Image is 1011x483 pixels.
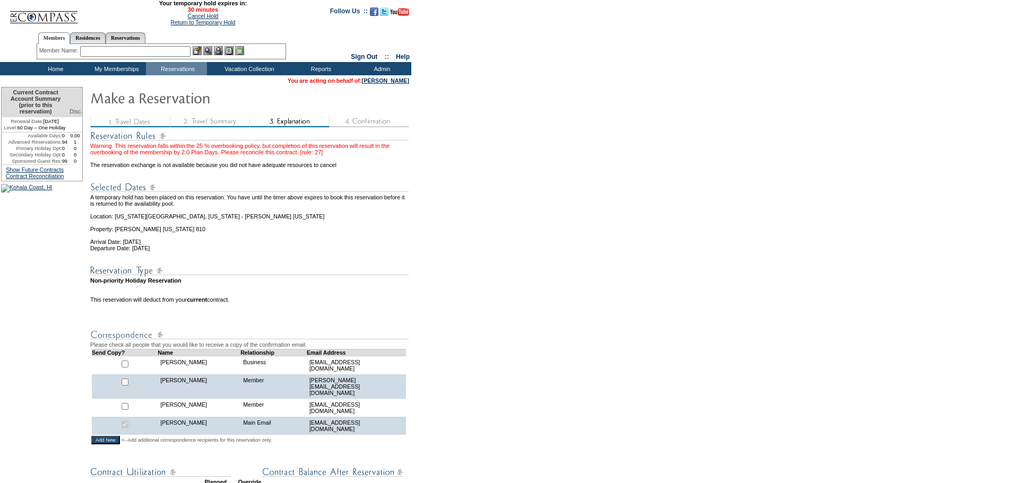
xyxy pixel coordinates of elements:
[158,356,240,374] td: [PERSON_NAME]
[2,125,68,133] td: 60 Day – One Holiday
[122,437,272,443] span: <--Add additional correspondence recipients for this reservation only.
[2,145,62,152] td: Primary Holiday Opt:
[187,13,218,19] a: Cancel Hold
[307,399,406,417] td: [EMAIL_ADDRESS][DOMAIN_NAME]
[240,356,307,374] td: Business
[6,166,64,173] a: Show Future Contracts
[68,152,82,158] td: 0
[362,77,409,84] a: [PERSON_NAME]
[90,296,410,303] td: This reservation will deduct from your contract.
[330,6,368,19] td: Follow Us ::
[2,117,68,125] td: [DATE]
[249,116,329,127] img: step3_state2.gif
[70,32,106,43] a: Residences
[390,8,409,16] img: Subscribe to our YouTube Channel
[380,7,388,16] img: Follow us on Twitter
[90,245,410,251] td: Departure Date: [DATE]
[68,145,82,152] td: 0
[2,87,68,117] td: Current Contract Account Summary (prior to this reservation)
[203,46,212,55] img: View
[2,139,62,145] td: Advanced Reservations:
[38,32,71,44] a: Members
[329,116,409,127] img: step4_state1.gif
[240,349,307,356] td: Relationship
[90,264,409,277] img: Reservation Type
[307,374,406,399] td: [PERSON_NAME][EMAIL_ADDRESS][DOMAIN_NAME]
[9,2,78,24] img: Compass Home
[90,232,410,245] td: Arrival Date: [DATE]
[68,158,82,164] td: 0
[224,46,234,55] img: Reservations
[24,62,85,75] td: Home
[39,46,80,55] div: Member Name:
[68,133,82,139] td: 0.00
[390,11,409,17] a: Subscribe to our YouTube Channel
[90,129,409,143] img: subTtlResRules.gif
[6,173,64,179] a: Contract Reconciliation
[91,436,120,444] input: Add New
[262,466,403,479] img: Contract Balance After Reservation
[351,53,377,60] a: Sign Out
[385,53,389,60] span: ::
[62,139,68,145] td: 94
[396,53,410,60] a: Help
[90,155,410,168] td: The reservation exchange is not available because you did not have adequate resources to cancel
[90,116,170,127] img: step1_state3.gif
[62,133,68,139] td: 0
[307,417,406,435] td: [EMAIL_ADDRESS][DOMAIN_NAME]
[207,62,289,75] td: Vacation Collection
[2,158,62,164] td: Sponsored Guest Res:
[158,417,240,435] td: [PERSON_NAME]
[4,125,18,131] span: Level:
[90,207,410,219] td: Location: [US_STATE][GEOGRAPHIC_DATA], [US_STATE] - [PERSON_NAME] [US_STATE]
[146,62,207,75] td: Reservations
[193,46,202,55] img: b_edit.gif
[90,143,410,155] div: Warning. This reservation falls within the 25 % overbooking policy, but completion of this reserv...
[90,341,307,348] span: Please check all people that you would like to receive a copy of the confirmation email.
[2,133,62,139] td: Available Days:
[106,32,145,43] a: Reservations
[158,399,240,417] td: [PERSON_NAME]
[68,139,82,145] td: 1
[90,277,410,284] td: Non-priority Holiday Reservation
[307,349,406,356] td: Email Address
[83,6,322,13] span: 30 minutes
[11,118,43,125] span: Renewal Date:
[85,62,146,75] td: My Memberships
[307,356,406,374] td: [EMAIL_ADDRESS][DOMAIN_NAME]
[370,11,378,17] a: Become our fan on Facebook
[70,108,82,115] span: Disc.
[2,152,62,158] td: Secondary Holiday Opt:
[288,77,409,84] span: You are acting on behalf of:
[240,399,307,417] td: Member
[90,87,303,108] img: Make Reservation
[90,181,409,194] img: Reservation Dates
[62,158,68,164] td: 99
[171,19,236,25] a: Return to Temporary Hold
[62,145,68,152] td: 0
[380,11,388,17] a: Follow us on Twitter
[92,349,158,356] td: Send Copy?
[90,219,410,232] td: Property: [PERSON_NAME] [US_STATE] 810
[62,152,68,158] td: 0
[289,62,350,75] td: Reports
[370,7,378,16] img: Become our fan on Facebook
[235,46,244,55] img: b_calculator.gif
[240,417,307,435] td: Main Email
[350,62,411,75] td: Admin
[1,184,53,192] img: Kohala Coast, HI
[170,116,249,127] img: step2_state3.gif
[158,349,240,356] td: Name
[158,374,240,399] td: [PERSON_NAME]
[240,374,307,399] td: Member
[214,46,223,55] img: Impersonate
[90,194,410,207] td: A temporary hold has been placed on this reservation. You have until the timer above expires to b...
[187,296,207,303] b: current
[90,466,231,479] img: Contract Utilization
